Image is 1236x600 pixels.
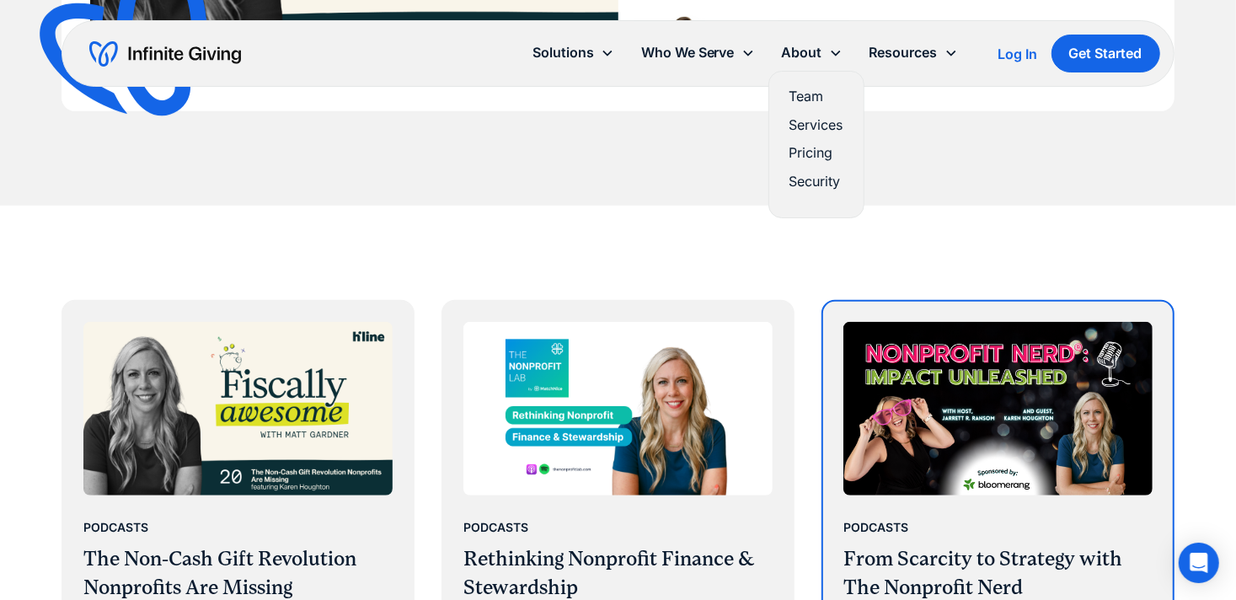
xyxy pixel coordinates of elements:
[768,71,864,218] nav: About
[789,142,843,164] a: Pricing
[768,35,856,71] div: About
[463,517,528,538] div: Podcasts
[628,35,768,71] div: Who We Serve
[843,517,908,538] div: Podcasts
[519,35,628,71] div: Solutions
[856,35,971,71] div: Resources
[83,517,148,538] div: Podcasts
[532,41,594,64] div: Solutions
[998,47,1038,61] div: Log In
[1051,35,1160,72] a: Get Started
[789,170,843,193] a: Security
[89,40,241,67] a: home
[782,41,822,64] div: About
[1179,543,1219,583] div: Open Intercom Messenger
[998,44,1038,64] a: Log In
[869,41,938,64] div: Resources
[789,85,843,108] a: Team
[789,114,843,137] a: Services
[641,41,735,64] div: Who We Serve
